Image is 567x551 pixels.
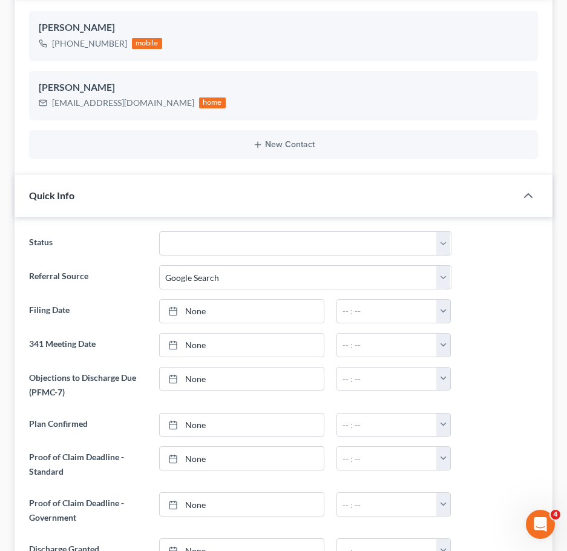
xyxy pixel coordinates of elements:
div: [PERSON_NAME] [39,81,528,95]
a: None [160,447,324,470]
a: None [160,414,324,437]
div: home [199,97,226,108]
label: 341 Meeting Date [23,333,153,357]
input: -- : -- [337,414,437,437]
div: [PERSON_NAME] [39,21,528,35]
div: mobile [132,38,162,49]
a: None [160,368,324,391]
input: -- : -- [337,334,437,357]
a: None [160,493,324,516]
label: Proof of Claim Deadline - Standard [23,446,153,483]
input: -- : -- [337,447,437,470]
span: 4 [551,510,560,520]
input: -- : -- [337,493,437,516]
label: Referral Source [23,265,153,289]
a: None [160,334,324,357]
label: Filing Date [23,299,153,323]
label: Proof of Claim Deadline - Government [23,492,153,529]
div: [PHONE_NUMBER] [52,38,127,50]
input: -- : -- [337,300,437,323]
label: Status [23,231,153,256]
input: -- : -- [337,368,437,391]
div: [EMAIL_ADDRESS][DOMAIN_NAME] [52,97,194,109]
iframe: Intercom live chat [526,510,555,539]
span: Quick Info [29,190,74,201]
label: Plan Confirmed [23,413,153,437]
a: None [160,300,324,323]
label: Objections to Discharge Due (PFMC-7) [23,367,153,403]
button: New Contact [39,140,528,150]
